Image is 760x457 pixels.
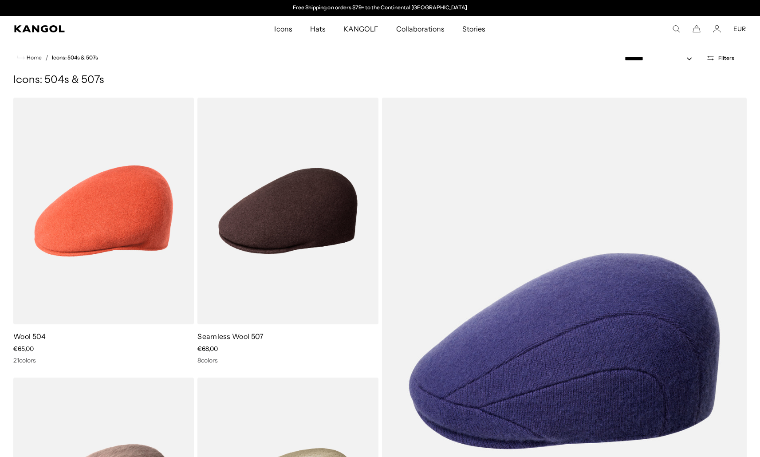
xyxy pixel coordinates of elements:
[13,98,194,324] img: Wool 504
[14,25,182,32] a: Kangol
[343,16,378,42] span: KANGOLF
[13,345,34,353] span: €65,00
[52,55,98,61] a: Icons: 504s & 507s
[396,16,445,42] span: Collaborations
[672,25,680,33] summary: Search here
[335,16,387,42] a: KANGOLF
[265,16,301,42] a: Icons
[310,16,326,42] span: Hats
[197,98,378,324] img: Seamless Wool 507
[13,332,46,341] a: Wool 504
[197,345,218,353] span: €68,00
[289,4,472,12] slideshow-component: Announcement bar
[701,54,740,62] button: Open filters
[453,16,494,42] a: Stories
[301,16,335,42] a: Hats
[197,356,378,364] div: 8 colors
[17,54,42,62] a: Home
[13,74,747,87] h1: Icons: 504s & 507s
[733,25,746,33] button: EUR
[42,52,48,63] li: /
[462,16,485,42] span: Stories
[274,16,292,42] span: Icons
[197,332,264,341] a: Seamless Wool 507
[713,25,721,33] a: Account
[718,55,734,61] span: Filters
[289,4,472,12] div: Announcement
[387,16,453,42] a: Collaborations
[621,54,701,63] select: Sort by: Featured
[289,4,472,12] div: 1 of 2
[13,356,194,364] div: 21 colors
[25,55,42,61] span: Home
[293,4,467,11] a: Free Shipping on orders $79+ to the Continental [GEOGRAPHIC_DATA]
[693,25,701,33] button: Cart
